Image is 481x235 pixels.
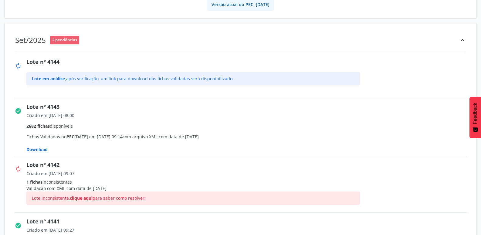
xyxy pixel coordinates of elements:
[26,147,48,152] span: Download
[473,103,478,124] span: Feedback
[26,112,471,119] div: Criado em [DATE] 08:00
[15,63,22,69] i: autorenew
[26,217,471,226] div: Lote nº 4141
[32,195,146,201] span: Lote inconsistente, para saber como resolver.
[32,76,66,81] span: Lote em análise,
[15,222,22,229] i: check_circle
[459,34,466,46] div: keyboard_arrow_up
[26,123,471,129] div: disponíveis
[26,179,42,185] span: 1 fichas
[50,36,79,44] span: 2 pendências
[26,123,50,129] span: 2682 fichas
[66,134,74,140] span: PEC
[26,227,471,233] div: Criado em [DATE] 09:27
[70,195,93,201] span: clique aqui
[32,76,234,81] span: após verificação, um link para download das fichas validadas será disponibilizado.
[15,36,46,44] div: Set/2025
[26,103,471,111] div: Lote nº 4143
[26,161,471,169] div: Lote nº 4142
[15,166,22,172] i: autorenew
[26,58,471,66] div: Lote nº 4144
[26,185,471,192] div: Validação com XML com data de [DATE]
[26,179,471,185] div: inconsistentes
[469,97,481,138] button: Feedback - Mostrar pesquisa
[15,108,22,114] i: check_circle
[26,170,471,177] div: Criado em [DATE] 09:07
[26,112,471,153] span: Fichas Validadas no [DATE] em [DATE] 09:14
[459,37,466,43] i: keyboard_arrow_up
[123,134,199,140] span: com arquivo XML com data de [DATE]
